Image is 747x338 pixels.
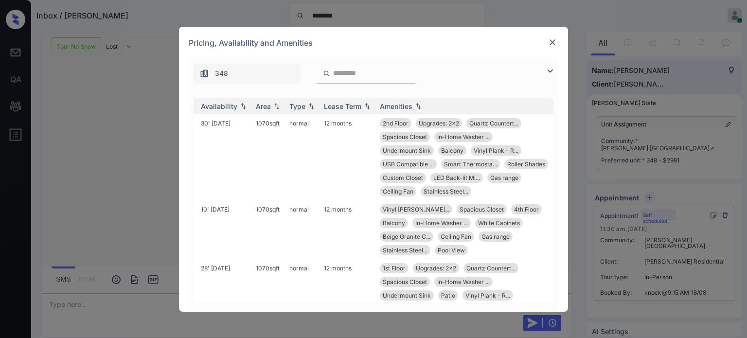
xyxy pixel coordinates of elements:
span: Roller Shades [507,160,545,168]
td: 12 months [320,200,376,259]
span: Upgrades: 2x2 [416,265,456,272]
span: Beige Granite C... [383,233,430,240]
span: Balcony [441,147,463,154]
div: Availability [201,102,237,110]
span: Stainless Steel... [383,247,427,254]
span: Vinyl Plank - R... [474,147,518,154]
span: Undermount Sink [383,292,431,299]
span: USB Compatible ... [383,160,434,168]
span: Ceiling Fan [441,233,471,240]
span: Stainless Steel... [424,188,468,195]
span: Vinyl Plank - R... [465,292,510,299]
img: icon-zuma [199,69,209,78]
span: In-Home Washer ... [437,133,490,141]
div: Lease Term [324,102,361,110]
td: 1070 sqft [252,200,285,259]
span: Balcony [383,219,405,227]
span: Gas range [490,174,518,181]
span: Patio [441,292,455,299]
span: In-Home Washer ... [437,278,490,285]
td: 1070 sqft [252,114,285,200]
span: 4th Floor [514,206,539,213]
td: 10' [DATE] [197,200,252,259]
td: 30' [DATE] [197,114,252,200]
td: normal [285,114,320,200]
img: close [548,37,557,47]
div: Pricing, Availability and Amenities [179,27,568,59]
span: Ceiling Fan [383,188,413,195]
span: Vinyl [PERSON_NAME]... [383,206,449,213]
span: White Cabinets [478,219,520,227]
td: 12 months [320,114,376,200]
span: LED Back-lit Mi... [433,174,480,181]
span: Quartz Countert... [466,265,516,272]
img: sorting [362,103,372,109]
img: sorting [306,103,316,109]
span: 2nd Floor [383,120,409,127]
span: 348 [215,68,228,79]
span: Spacious Closet [383,278,427,285]
img: icon-zuma [323,69,330,78]
span: Smart Thermosta... [444,160,497,168]
div: Amenities [380,102,412,110]
span: Custom Closet [383,174,423,181]
div: Area [256,102,271,110]
span: Upgrades: 2x2 [419,120,459,127]
span: 1st Floor [383,265,406,272]
span: Pool View [438,247,465,254]
img: icon-zuma [544,65,556,77]
span: Gas range [481,233,510,240]
span: Spacious Closet [383,133,427,141]
span: In-Home Washer ... [415,219,468,227]
img: sorting [413,103,423,109]
img: sorting [238,103,248,109]
div: Type [289,102,305,110]
img: sorting [272,103,282,109]
span: Spacious Closet [460,206,504,213]
span: Undermount Sink [383,147,431,154]
span: Quartz Countert... [469,120,518,127]
td: normal [285,200,320,259]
